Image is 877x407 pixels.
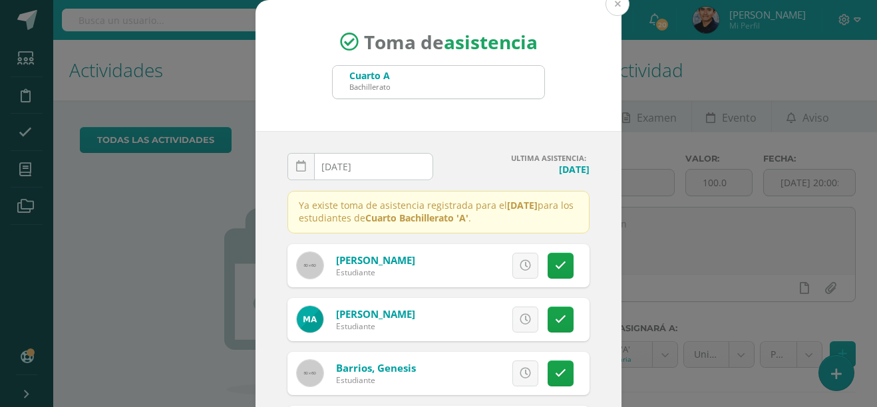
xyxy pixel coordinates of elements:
p: Ya existe toma de asistencia registrada para el para los estudiantes de . [287,191,590,233]
img: ac8997215ec84eb2df9e4e448664c056.png [297,306,323,333]
input: Busca un grado o sección aquí... [333,66,544,98]
div: Cuarto A [349,69,391,82]
strong: Cuarto Bachillerato 'A' [365,211,468,224]
img: 60x60 [297,360,323,386]
div: Estudiante [336,267,415,278]
div: Estudiante [336,321,415,332]
span: Toma de [364,29,538,55]
a: Barrios, Genesis [336,361,416,374]
div: Estudiante [336,374,416,386]
h4: [DATE] [444,163,590,176]
img: 60x60 [297,252,323,279]
a: [PERSON_NAME] [336,253,415,267]
a: [PERSON_NAME] [336,307,415,321]
strong: asistencia [444,29,538,55]
strong: [DATE] [507,199,538,211]
div: Bachillerato [349,82,391,92]
input: Fecha de Inasistencia [288,154,433,180]
h4: ULTIMA ASISTENCIA: [444,153,590,163]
